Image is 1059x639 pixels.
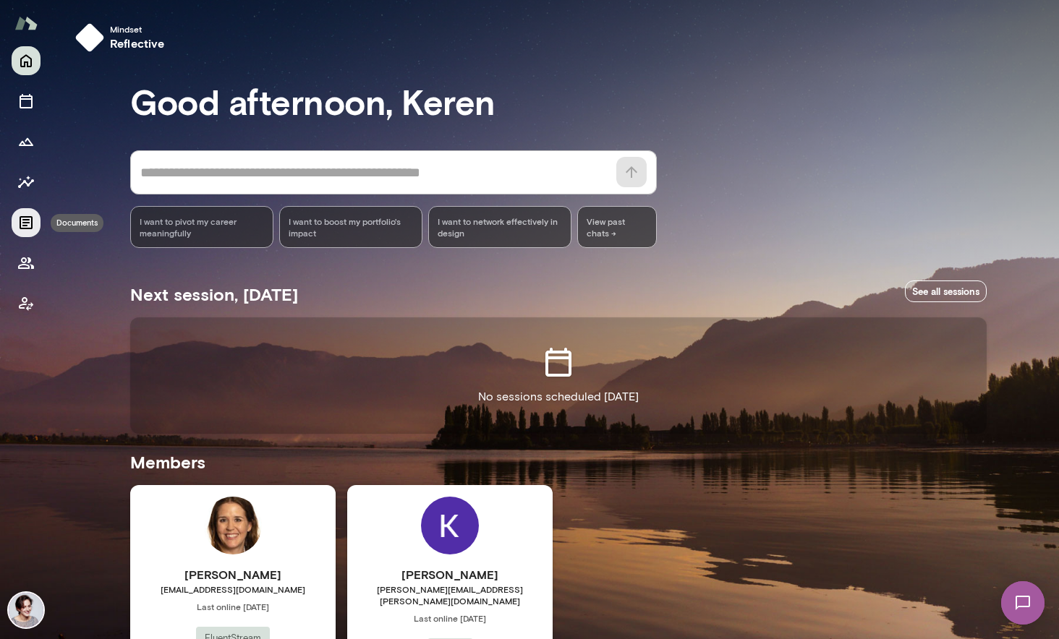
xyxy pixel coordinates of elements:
[51,214,103,232] div: Documents
[438,215,562,239] span: I want to network effectively in design
[130,81,987,121] h3: Good afternoon, Keren
[347,612,553,624] span: Last online [DATE]
[12,46,41,75] button: Home
[12,249,41,278] button: Members
[12,289,41,318] button: Client app
[110,35,165,52] h6: reflective
[577,206,657,248] span: View past chats ->
[110,23,165,35] span: Mindset
[130,601,336,612] span: Last online [DATE]
[204,497,262,554] img: Rachael Bewley
[130,283,298,306] h5: Next session, [DATE]
[12,127,41,156] button: Growth Plan
[428,206,571,248] div: I want to network effectively in design
[12,87,41,116] button: Sessions
[130,566,336,583] h6: [PERSON_NAME]
[347,583,553,606] span: [PERSON_NAME][EMAIL_ADDRESS][PERSON_NAME][DOMAIN_NAME]
[140,215,264,239] span: I want to pivot my career meaningfully
[279,206,422,248] div: I want to boost my portfolio's impact
[14,9,38,37] img: Mento
[75,23,104,52] img: mindset
[421,497,479,554] img: Kevin Fugaro
[289,215,413,239] span: I want to boost my portfolio's impact
[69,17,176,58] button: Mindsetreflective
[12,208,41,237] button: Documents
[12,168,41,197] button: Insights
[478,388,639,406] p: No sessions scheduled [DATE]
[130,450,987,473] h5: Members
[905,280,987,303] a: See all sessions
[130,583,336,595] span: [EMAIL_ADDRESS][DOMAIN_NAME]
[9,593,43,627] img: Keren Amit Bigio
[347,566,553,583] h6: [PERSON_NAME]
[130,206,273,248] div: I want to pivot my career meaningfully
